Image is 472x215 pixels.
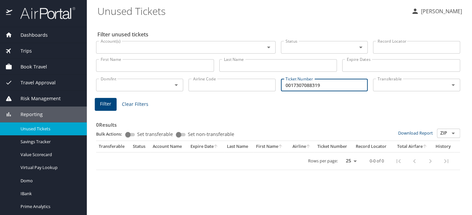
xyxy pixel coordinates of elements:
[264,43,273,52] button: Open
[408,5,465,17] button: [PERSON_NAME]
[188,141,224,152] th: Expire Date
[12,111,43,118] span: Reporting
[370,159,384,163] p: 0-0 of 0
[393,141,432,152] th: Total Airfare
[432,141,454,152] th: History
[214,145,218,149] button: sort
[356,43,365,52] button: Open
[341,156,359,166] select: rows per page
[308,159,338,163] p: Rows per page:
[96,117,460,129] h3: 0 Results
[306,145,311,149] button: sort
[21,203,79,210] span: Prime Analytics
[314,141,353,152] th: Ticket Number
[398,130,433,136] a: Download Report
[12,63,47,70] span: Book Travel
[12,31,48,39] span: Dashboards
[423,145,427,149] button: sort
[137,132,173,137] span: Set transferable
[119,98,151,110] button: Clear Filters
[99,144,128,150] div: Transferable
[419,7,462,15] p: [PERSON_NAME]
[100,100,111,108] span: Filter
[278,145,283,149] button: sort
[6,7,13,20] img: icon-airportal.png
[130,141,150,152] th: Status
[353,141,393,152] th: Record Locator
[97,29,461,40] h2: Filter unused tickets
[122,100,148,108] span: Clear Filters
[12,79,56,86] span: Travel Approval
[95,98,117,111] button: Filter
[188,132,234,137] span: Set non-transferable
[96,141,460,170] table: custom pagination table
[12,95,61,102] span: Risk Management
[224,141,253,152] th: Last Name
[172,80,181,90] button: Open
[448,80,458,90] button: Open
[21,139,79,145] span: Savings Tracker
[288,141,314,152] th: Airline
[97,1,406,21] h1: Unused Tickets
[253,141,289,152] th: First Name
[21,151,79,158] span: Value Scorecard
[21,178,79,184] span: Domo
[96,131,128,137] p: Bulk Actions:
[21,164,79,171] span: Virtual Pay Lookup
[21,126,79,132] span: Unused Tickets
[13,7,75,20] img: airportal-logo.png
[21,191,79,197] span: IBank
[150,141,188,152] th: Account Name
[12,47,32,55] span: Trips
[448,129,458,138] button: Open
